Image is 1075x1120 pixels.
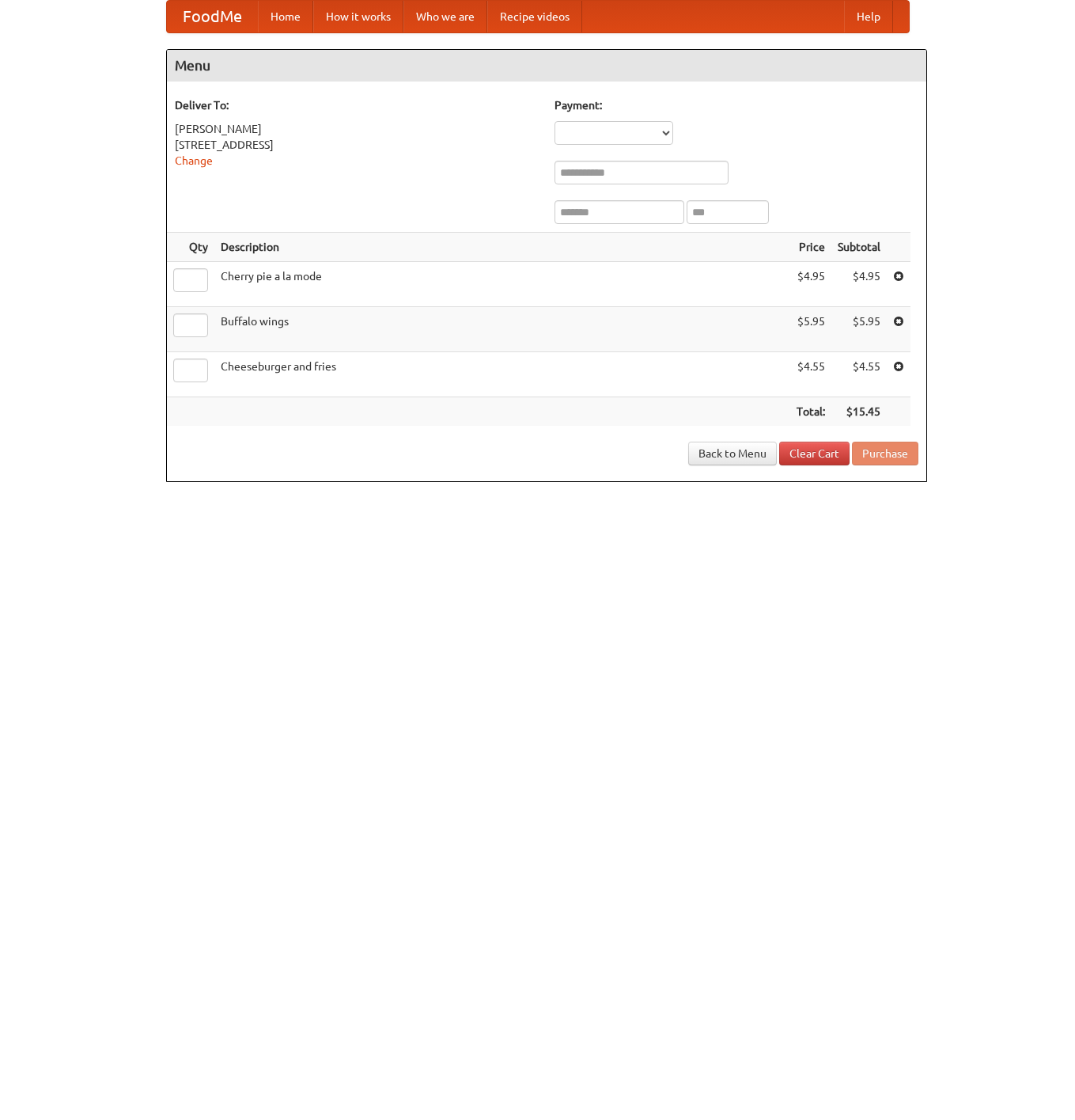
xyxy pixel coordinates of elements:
h4: Menu [167,50,926,82]
td: $5.95 [790,307,831,352]
div: [STREET_ADDRESS] [175,137,539,153]
div: [PERSON_NAME] [175,121,539,137]
td: $5.95 [831,307,887,352]
a: Help [844,1,893,32]
a: How it works [313,1,403,32]
a: Recipe videos [487,1,582,32]
td: $4.95 [790,262,831,307]
a: Who we are [403,1,487,32]
th: Subtotal [831,233,887,262]
td: Cherry pie a la mode [214,262,790,307]
th: Total: [790,397,831,427]
th: Description [214,233,790,262]
td: $4.55 [790,352,831,397]
a: Home [258,1,313,32]
a: Back to Menu [688,442,777,465]
a: Change [175,154,213,167]
td: Cheeseburger and fries [214,352,790,397]
h5: Payment: [555,97,918,113]
button: Purchase [852,442,918,465]
a: FoodMe [167,1,258,32]
a: Clear Cart [779,442,850,465]
td: Buffalo wings [214,307,790,352]
h5: Deliver To: [175,97,539,113]
td: $4.55 [831,352,887,397]
th: $15.45 [831,397,887,427]
th: Qty [167,233,214,262]
td: $4.95 [831,262,887,307]
th: Price [790,233,831,262]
